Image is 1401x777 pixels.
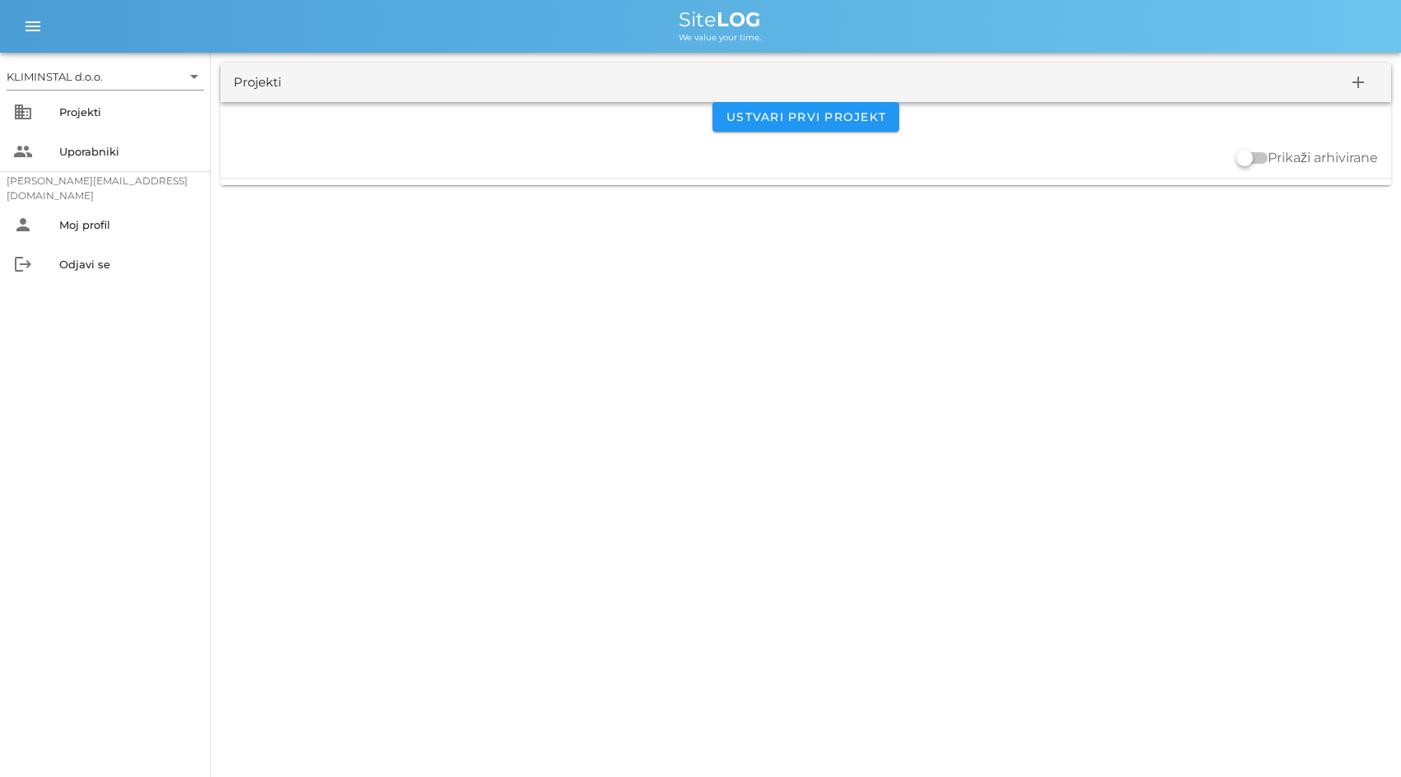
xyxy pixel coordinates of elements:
[184,67,204,86] i: arrow_drop_down
[717,7,761,31] b: LOG
[59,145,197,158] div: Uporabniki
[13,215,33,235] i: person
[13,254,33,274] i: logout
[13,102,33,122] i: business
[7,69,103,84] div: KLIMINSTAL d.o.o.
[13,142,33,161] i: people
[59,258,197,271] div: Odjavi se
[59,218,197,231] div: Moj profil
[7,63,204,90] div: KLIMINSTAL d.o.o.
[726,109,886,124] span: Ustvari prvi projekt
[234,73,281,92] div: Projekti
[59,105,197,119] div: Projekti
[712,102,899,132] button: Ustvari prvi projekt
[679,32,761,43] span: We value your time.
[23,16,43,36] i: menu
[1348,72,1368,92] i: add
[679,7,761,31] span: Site
[1268,150,1378,166] label: Prikaži arhivirane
